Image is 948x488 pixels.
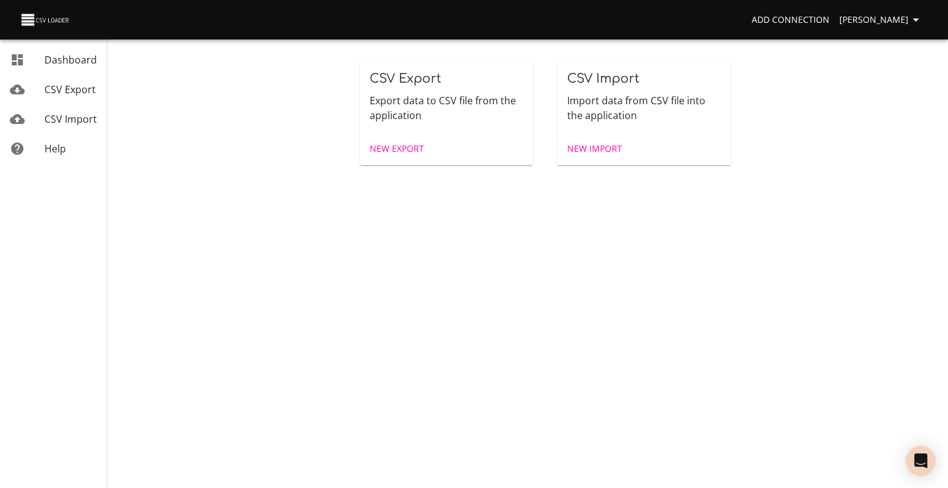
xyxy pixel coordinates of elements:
[44,142,66,155] span: Help
[370,72,441,86] span: CSV Export
[567,93,721,123] p: Import data from CSV file into the application
[834,9,928,31] button: [PERSON_NAME]
[839,12,923,28] span: [PERSON_NAME]
[44,83,96,96] span: CSV Export
[365,138,429,160] a: New Export
[567,141,622,157] span: New Import
[44,53,97,67] span: Dashboard
[370,93,523,123] p: Export data to CSV file from the application
[906,446,936,476] div: Open Intercom Messenger
[370,141,424,157] span: New Export
[752,12,829,28] span: Add Connection
[44,112,97,126] span: CSV Import
[562,138,627,160] a: New Import
[747,9,834,31] a: Add Connection
[20,11,72,28] img: CSV Loader
[567,72,639,86] span: CSV Import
